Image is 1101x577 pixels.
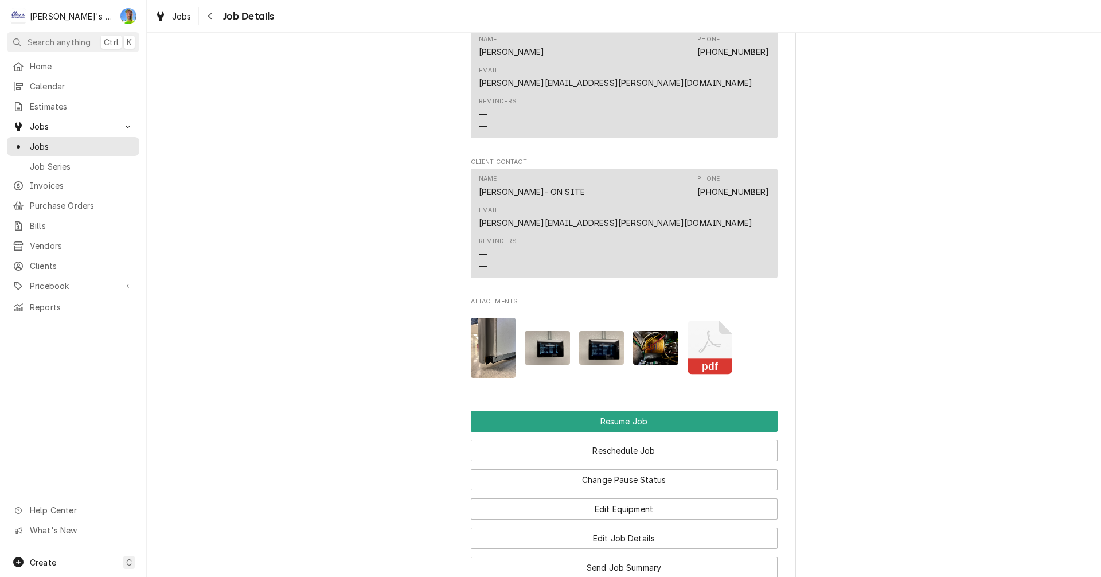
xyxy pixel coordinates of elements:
[479,206,753,229] div: Email
[479,66,753,89] div: Email
[479,35,497,44] div: Name
[30,100,134,112] span: Estimates
[30,200,134,212] span: Purchase Orders
[120,8,136,24] div: GA
[471,169,778,278] div: Contact
[7,137,139,156] a: Jobs
[126,556,132,568] span: C
[150,7,196,26] a: Jobs
[471,411,778,432] div: Button Group Row
[30,524,132,536] span: What's New
[471,297,778,387] div: Attachments
[471,169,778,283] div: Client Contact List
[479,97,517,106] div: Reminders
[30,161,134,173] span: Job Series
[201,7,220,25] button: Navigate back
[479,35,545,58] div: Name
[471,309,778,387] span: Attachments
[471,490,778,520] div: Button Group Row
[30,10,114,22] div: [PERSON_NAME]'s Refrigeration
[7,196,139,215] a: Purchase Orders
[471,18,778,143] div: Location Contact
[479,66,499,75] div: Email
[479,218,753,228] a: [PERSON_NAME][EMAIL_ADDRESS][PERSON_NAME][DOMAIN_NAME]
[30,301,134,313] span: Reports
[7,157,139,176] a: Job Series
[479,237,517,272] div: Reminders
[7,501,139,520] a: Go to Help Center
[30,260,134,272] span: Clients
[697,35,720,44] div: Phone
[479,174,585,197] div: Name
[30,557,56,567] span: Create
[7,176,139,195] a: Invoices
[688,318,733,378] button: pdf
[471,29,778,138] div: Contact
[697,47,769,57] a: [PHONE_NUMBER]
[7,256,139,275] a: Clients
[7,57,139,76] a: Home
[7,298,139,317] a: Reports
[172,10,192,22] span: Jobs
[479,237,517,246] div: Reminders
[30,240,134,252] span: Vendors
[479,120,487,132] div: —
[471,440,778,461] button: Reschedule Job
[10,8,26,24] div: C
[471,461,778,490] div: Button Group Row
[479,186,585,198] div: [PERSON_NAME]- ON SITE
[28,36,91,48] span: Search anything
[10,8,26,24] div: Clay's Refrigeration's Avatar
[471,29,778,143] div: Location Contact List
[697,174,769,197] div: Phone
[479,46,545,58] div: [PERSON_NAME]
[7,32,139,52] button: Search anythingCtrlK
[7,236,139,255] a: Vendors
[7,276,139,295] a: Go to Pricebook
[697,187,769,197] a: [PHONE_NUMBER]
[479,248,487,260] div: —
[7,97,139,116] a: Estimates
[471,411,778,432] button: Resume Job
[30,280,116,292] span: Pricebook
[633,331,678,365] img: WXOdf6QgQ2SHRkJIgjVX
[7,521,139,540] a: Go to What's New
[479,108,487,120] div: —
[471,432,778,461] div: Button Group Row
[579,331,624,365] img: BduLKarHT8avyjQfF0GK
[525,331,570,365] img: eluxVlXCR3uz1pWgR7pw
[471,158,778,167] span: Client Contact
[30,220,134,232] span: Bills
[104,36,119,48] span: Ctrl
[30,60,134,72] span: Home
[479,174,497,184] div: Name
[471,158,778,283] div: Client Contact
[697,174,720,184] div: Phone
[471,318,516,378] img: 7E9Xrl7ToK2if0sAyVwc
[220,9,275,24] span: Job Details
[479,97,517,132] div: Reminders
[30,180,134,192] span: Invoices
[471,528,778,549] button: Edit Job Details
[479,206,499,215] div: Email
[479,78,753,88] a: [PERSON_NAME][EMAIL_ADDRESS][PERSON_NAME][DOMAIN_NAME]
[471,469,778,490] button: Change Pause Status
[127,36,132,48] span: K
[471,520,778,549] div: Button Group Row
[697,35,769,58] div: Phone
[30,80,134,92] span: Calendar
[30,141,134,153] span: Jobs
[120,8,136,24] div: Greg Austin's Avatar
[30,504,132,516] span: Help Center
[479,260,487,272] div: —
[7,117,139,136] a: Go to Jobs
[7,77,139,96] a: Calendar
[471,297,778,306] span: Attachments
[7,216,139,235] a: Bills
[471,498,778,520] button: Edit Equipment
[30,120,116,132] span: Jobs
